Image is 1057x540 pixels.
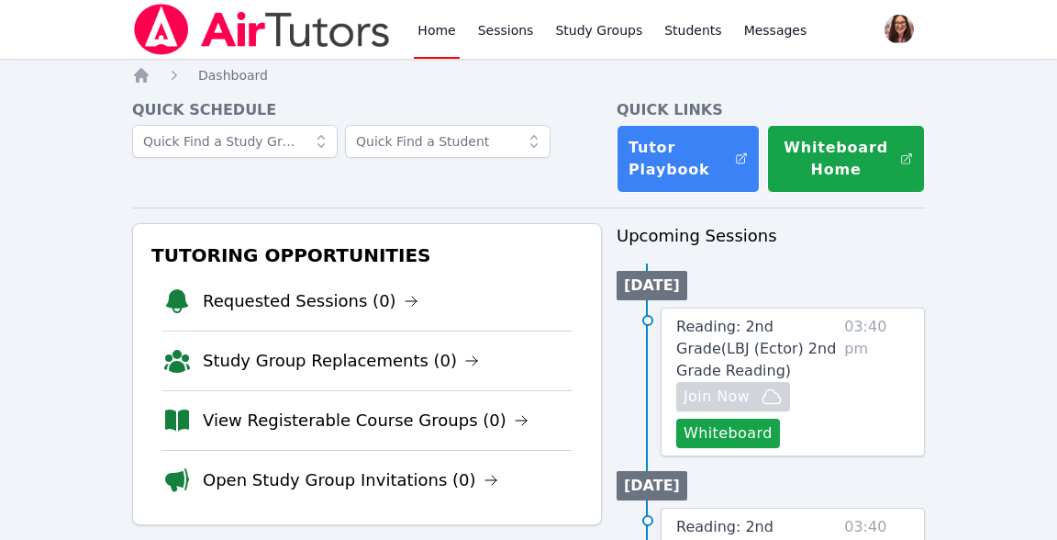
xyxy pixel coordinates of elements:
button: Whiteboard [676,419,780,448]
nav: Breadcrumb [132,66,925,84]
a: Open Study Group Invitations (0) [203,467,498,493]
li: [DATE] [617,471,687,501]
h4: Quick Links [617,99,925,121]
h3: Tutoring Opportunities [148,239,586,272]
button: Whiteboard Home [767,125,925,193]
span: 03:40 pm [844,316,909,448]
button: Join Now [676,382,790,411]
span: Reading: 2nd Grade ( LBJ (Ector) 2nd Grade Reading ) [676,318,836,379]
a: Dashboard [198,66,268,84]
a: Tutor Playbook [617,125,760,193]
a: Reading: 2nd Grade(LBJ (Ector) 2nd Grade Reading) [676,316,837,382]
a: Study Group Replacements (0) [203,348,479,374]
a: Requested Sessions (0) [203,288,418,314]
a: View Registerable Course Groups (0) [203,408,528,433]
input: Quick Find a Student [345,125,551,158]
h4: Quick Schedule [132,99,602,121]
li: [DATE] [617,271,687,300]
span: Join Now [684,386,750,408]
img: Air Tutors [132,4,392,55]
h3: Upcoming Sessions [617,223,925,249]
span: Dashboard [198,68,268,83]
input: Quick Find a Study Group [132,125,338,158]
span: Messages [744,21,807,39]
